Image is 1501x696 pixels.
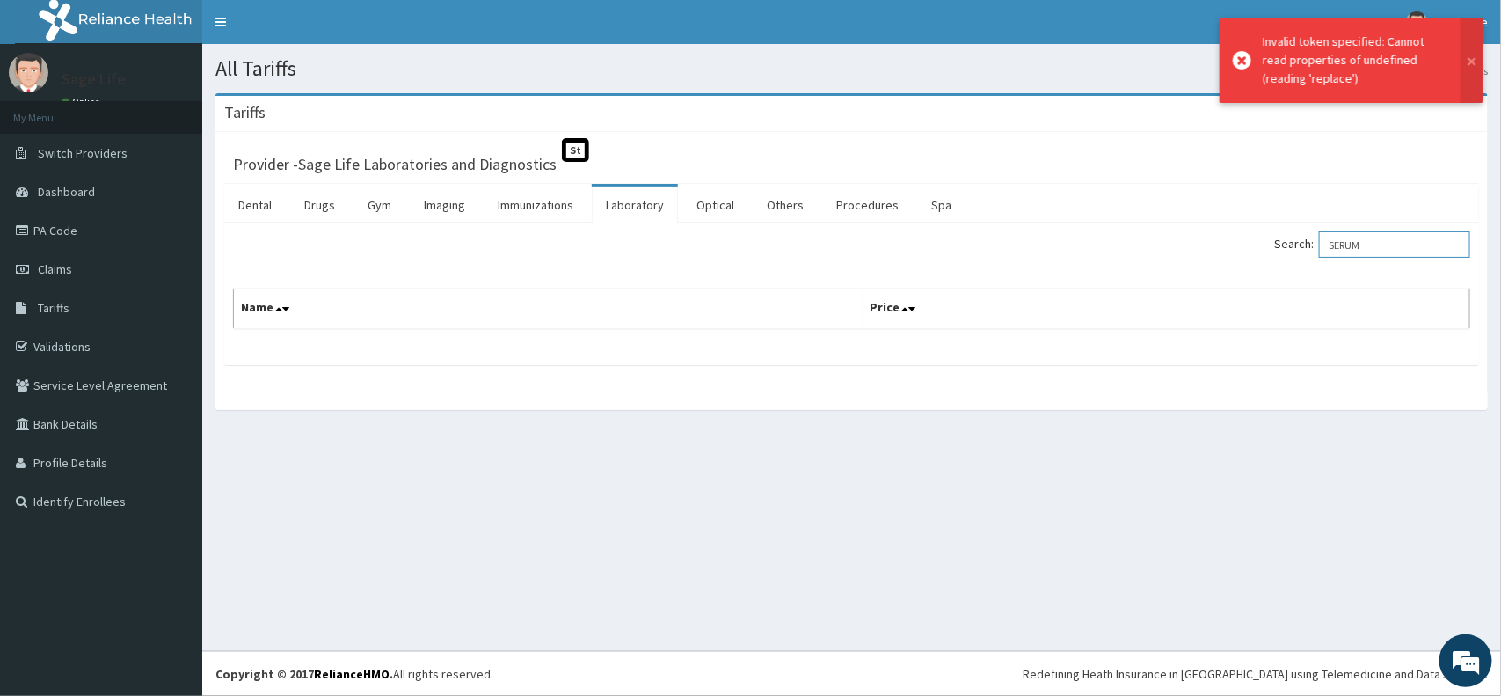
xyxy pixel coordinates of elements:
[38,300,69,316] span: Tariffs
[753,187,818,223] a: Others
[38,261,72,277] span: Claims
[215,57,1488,80] h1: All Tariffs
[224,105,266,121] h3: Tariffs
[9,480,335,542] textarea: Type your message and hit 'Enter'
[1439,14,1488,30] span: Sage Life
[62,96,104,108] a: Online
[863,289,1469,330] th: Price
[353,187,405,223] a: Gym
[410,187,479,223] a: Imaging
[234,289,863,330] th: Name
[38,145,128,161] span: Switch Providers
[33,88,71,132] img: d_794563401_company_1708531726252_794563401
[1406,11,1428,33] img: User Image
[917,187,965,223] a: Spa
[562,138,589,162] span: St
[1274,231,1470,258] label: Search:
[1263,33,1444,88] div: Invalid token specified: Cannot read properties of undefined (reading 'replace')
[288,9,331,51] div: Minimize live chat window
[1319,231,1470,258] input: Search:
[38,184,95,200] span: Dashboard
[290,187,349,223] a: Drugs
[102,222,243,399] span: We're online!
[484,187,587,223] a: Immunizations
[202,651,1501,696] footer: All rights reserved.
[215,666,393,682] strong: Copyright © 2017 .
[682,187,748,223] a: Optical
[822,187,913,223] a: Procedures
[314,666,390,682] a: RelianceHMO
[592,187,678,223] a: Laboratory
[233,157,557,172] h3: Provider - Sage Life Laboratories and Diagnostics
[1023,665,1488,683] div: Redefining Heath Insurance in [GEOGRAPHIC_DATA] using Telemedicine and Data Science!
[62,71,126,87] p: Sage Life
[91,99,295,121] div: Chat with us now
[9,53,48,92] img: User Image
[224,187,286,223] a: Dental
